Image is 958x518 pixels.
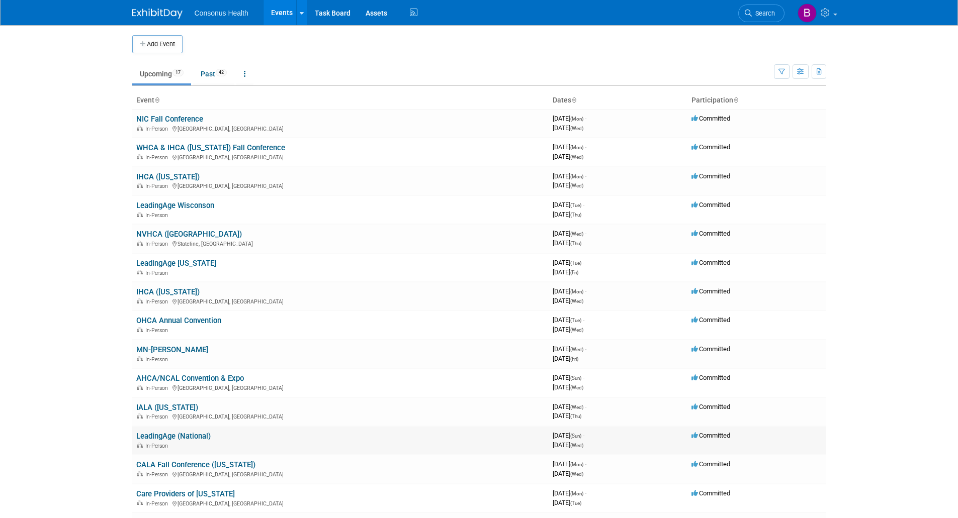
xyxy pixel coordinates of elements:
[136,412,545,420] div: [GEOGRAPHIC_DATA], [GEOGRAPHIC_DATA]
[137,241,143,246] img: In-Person Event
[553,326,583,333] span: [DATE]
[570,500,581,506] span: (Tue)
[553,172,586,180] span: [DATE]
[136,181,545,189] div: [GEOGRAPHIC_DATA], [GEOGRAPHIC_DATA]
[553,412,581,420] span: [DATE]
[585,143,586,151] span: -
[691,201,730,209] span: Committed
[752,10,775,17] span: Search
[553,499,581,506] span: [DATE]
[570,462,583,467] span: (Mon)
[570,347,583,352] span: (Wed)
[136,489,235,498] a: Care Providers of [US_STATE]
[145,385,171,391] span: In-Person
[193,64,234,83] a: Past42
[132,64,191,83] a: Upcoming17
[145,443,171,449] span: In-Person
[145,126,171,132] span: In-Person
[570,183,583,188] span: (Wed)
[137,298,143,303] img: In-Person Event
[137,212,143,217] img: In-Person Event
[570,385,583,390] span: (Wed)
[553,316,584,324] span: [DATE]
[738,5,785,22] a: Search
[585,287,586,295] span: -
[570,270,578,275] span: (Fri)
[553,489,586,497] span: [DATE]
[691,230,730,237] span: Committed
[585,230,586,237] span: -
[553,345,586,353] span: [DATE]
[583,316,584,324] span: -
[136,124,545,132] div: [GEOGRAPHIC_DATA], [GEOGRAPHIC_DATA]
[137,327,143,332] img: In-Person Event
[137,500,143,505] img: In-Person Event
[553,115,586,122] span: [DATE]
[136,345,208,354] a: MN-[PERSON_NAME]
[583,259,584,266] span: -
[570,231,583,237] span: (Wed)
[691,143,730,151] span: Committed
[132,35,183,53] button: Add Event
[553,287,586,295] span: [DATE]
[570,116,583,122] span: (Mon)
[136,143,285,152] a: WHCA & IHCA ([US_STATE]) Fall Conference
[137,385,143,390] img: In-Person Event
[136,403,198,412] a: IALA ([US_STATE])
[136,432,211,441] a: LeadingAge (National)
[553,470,583,477] span: [DATE]
[136,460,255,469] a: CALA Fall Conference ([US_STATE])
[691,403,730,410] span: Committed
[570,413,581,419] span: (Thu)
[583,432,584,439] span: -
[137,183,143,188] img: In-Person Event
[585,345,586,353] span: -
[553,201,584,209] span: [DATE]
[553,383,583,391] span: [DATE]
[136,259,216,268] a: LeadingAge [US_STATE]
[154,96,159,104] a: Sort by Event Name
[585,460,586,468] span: -
[585,489,586,497] span: -
[553,181,583,189] span: [DATE]
[583,374,584,381] span: -
[585,403,586,410] span: -
[570,174,583,179] span: (Mon)
[691,432,730,439] span: Committed
[570,318,581,323] span: (Tue)
[691,489,730,497] span: Committed
[583,201,584,209] span: -
[691,316,730,324] span: Committed
[137,126,143,131] img: In-Person Event
[549,92,687,109] th: Dates
[691,172,730,180] span: Committed
[145,413,171,420] span: In-Person
[136,287,200,296] a: IHCA ([US_STATE])
[145,327,171,334] span: In-Person
[136,230,242,239] a: NVHCA ([GEOGRAPHIC_DATA])
[136,201,214,210] a: LeadingAge Wisconson
[136,172,200,181] a: IHCA ([US_STATE])
[570,145,583,150] span: (Mon)
[553,441,583,449] span: [DATE]
[136,115,203,124] a: NIC Fall Conference
[216,69,227,76] span: 42
[553,374,584,381] span: [DATE]
[798,4,817,23] img: Bridget Crane
[571,96,576,104] a: Sort by Start Date
[570,212,581,218] span: (Thu)
[570,260,581,266] span: (Tue)
[691,115,730,122] span: Committed
[553,403,586,410] span: [DATE]
[691,287,730,295] span: Committed
[132,9,183,19] img: ExhibitDay
[145,500,171,507] span: In-Person
[585,172,586,180] span: -
[145,298,171,305] span: In-Person
[136,499,545,507] div: [GEOGRAPHIC_DATA], [GEOGRAPHIC_DATA]
[553,211,581,218] span: [DATE]
[570,154,583,160] span: (Wed)
[136,239,545,247] div: Stateline, [GEOGRAPHIC_DATA]
[570,471,583,477] span: (Wed)
[585,115,586,122] span: -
